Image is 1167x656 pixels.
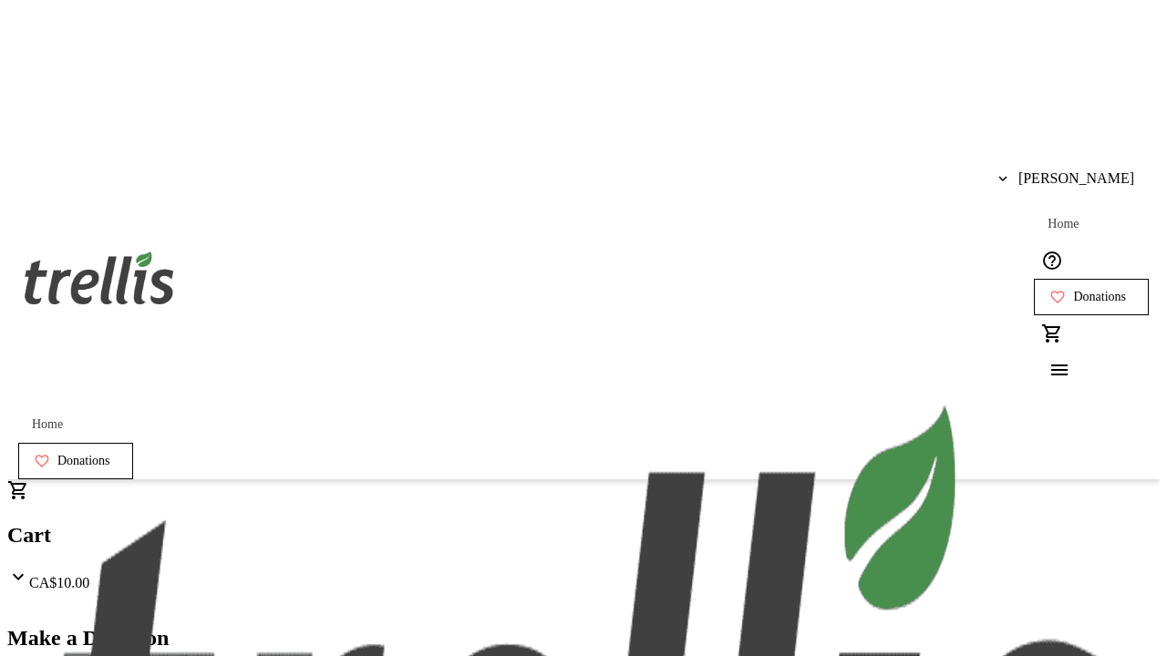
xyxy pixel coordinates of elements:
[1048,217,1079,231] span: Home
[18,406,77,443] a: Home
[1034,279,1149,315] a: Donations
[18,443,133,479] a: Donations
[1034,206,1092,242] a: Home
[984,160,1149,197] button: [PERSON_NAME]
[1073,290,1126,304] span: Donations
[57,454,110,468] span: Donations
[32,417,63,432] span: Home
[1018,170,1134,187] span: [PERSON_NAME]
